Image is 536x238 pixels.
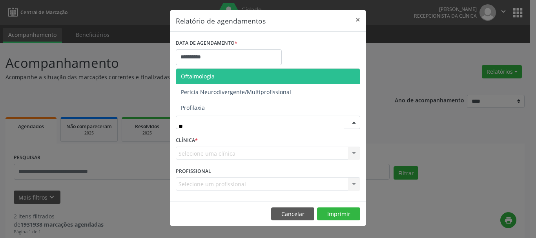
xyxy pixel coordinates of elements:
label: DATA DE AGENDAMENTO [176,37,237,49]
label: PROFISSIONAL [176,165,211,177]
span: Perícia Neurodivergente/Multiprofissional [181,88,291,96]
button: Close [350,10,366,29]
button: Cancelar [271,207,314,221]
span: Profilaxia [181,104,205,111]
h5: Relatório de agendamentos [176,16,266,26]
span: Oftalmologia [181,73,215,80]
button: Imprimir [317,207,360,221]
label: CLÍNICA [176,134,198,147]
